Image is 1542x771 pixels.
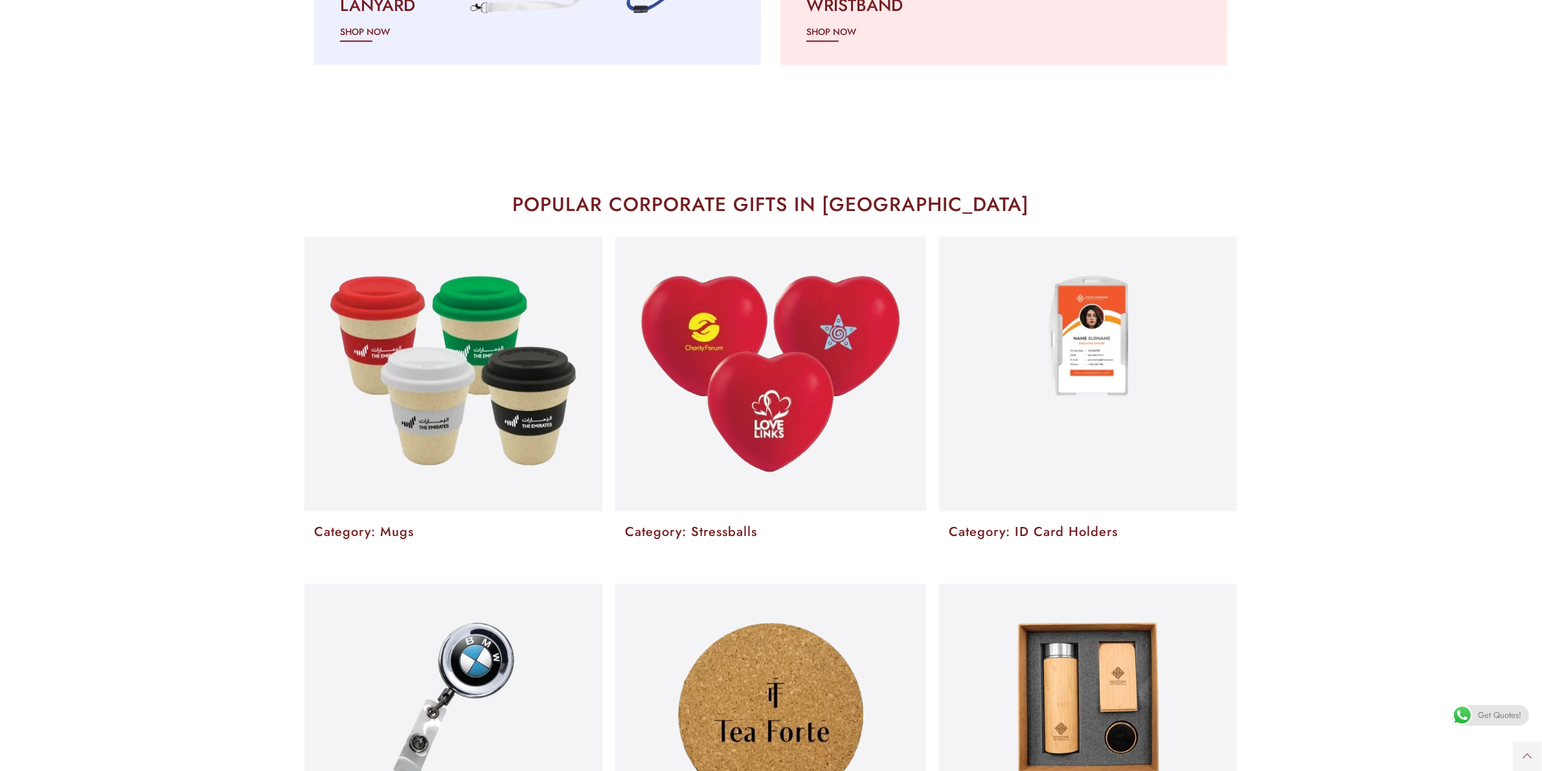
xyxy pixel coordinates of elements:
span: SHOP NOW [340,24,390,39]
a: Category: Mugs [314,522,414,541]
span: SHOP NOW [806,24,856,39]
a: Category: ID Card Holders [949,522,1118,541]
p: Category: Stressballs [625,521,916,543]
span: Get Quotes! [1478,705,1521,726]
h2: POPULAR CORPORATE GIFTS IN [GEOGRAPHIC_DATA]​ [314,195,1227,214]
